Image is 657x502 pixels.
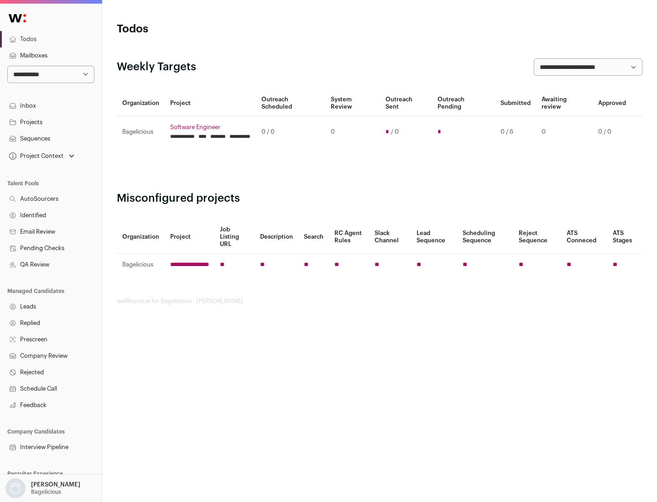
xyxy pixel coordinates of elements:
[5,478,26,498] img: nopic.png
[593,90,631,116] th: Approved
[391,128,399,136] span: / 0
[495,90,536,116] th: Submitted
[329,220,369,254] th: RC Agent Rules
[4,9,31,27] img: Wellfound
[369,220,411,254] th: Slack Channel
[380,90,433,116] th: Outreach Sent
[298,220,329,254] th: Search
[117,22,292,37] h1: Todos
[593,116,631,148] td: 0 / 0
[536,116,593,148] td: 0
[117,254,165,276] td: Bagelicious
[256,90,325,116] th: Outreach Scheduled
[325,90,380,116] th: System Review
[170,124,250,131] a: Software Engineer
[457,220,513,254] th: Scheduling Sequence
[214,220,255,254] th: Job Listing URL
[495,116,536,148] td: 0 / 6
[255,220,298,254] th: Description
[561,220,607,254] th: ATS Conneced
[165,220,214,254] th: Project
[117,60,196,74] h2: Weekly Targets
[117,116,165,148] td: Bagelicious
[31,481,80,488] p: [PERSON_NAME]
[536,90,593,116] th: Awaiting review
[4,478,82,498] button: Open dropdown
[607,220,642,254] th: ATS Stages
[165,90,256,116] th: Project
[256,116,325,148] td: 0 / 0
[31,488,61,496] p: Bagelicious
[513,220,562,254] th: Reject Sequence
[325,116,380,148] td: 0
[432,90,495,116] th: Outreach Pending
[7,150,76,162] button: Open dropdown
[117,191,642,206] h2: Misconfigured projects
[117,298,642,305] footer: wellfound:ai for Bagelicious - [PERSON_NAME]
[411,220,457,254] th: Lead Sequence
[7,152,63,160] div: Project Context
[117,220,165,254] th: Organization
[117,90,165,116] th: Organization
